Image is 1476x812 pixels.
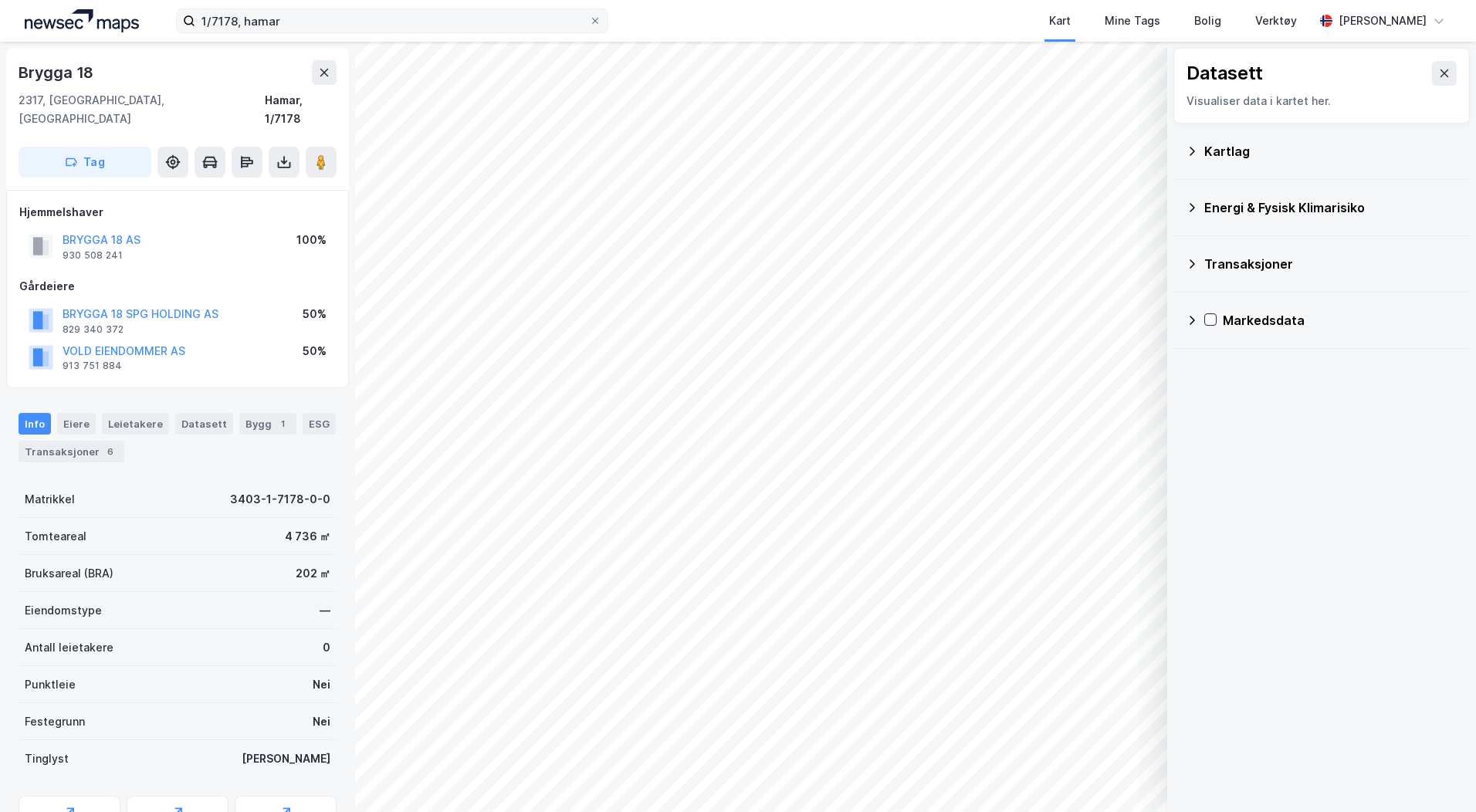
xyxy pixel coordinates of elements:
[19,441,124,462] div: Transaksjoner
[1399,738,1476,812] div: Kontrollprogram for chat
[25,712,85,731] div: Festegrunn
[57,413,96,435] div: Eiere
[63,249,123,262] div: 930 508 241
[296,231,327,249] div: 100%
[1105,12,1160,30] div: Mine Tags
[63,323,124,336] div: 829 340 372
[1255,12,1297,30] div: Verktøy
[313,675,330,694] div: Nei
[1194,12,1221,30] div: Bolig
[1049,12,1071,30] div: Kart
[239,413,296,435] div: Bygg
[19,60,96,85] div: Brygga 18
[303,413,336,435] div: ESG
[296,564,330,583] div: 202 ㎡
[25,9,139,32] img: logo.a4113a55bc3d86da70a041830d287a7e.svg
[242,749,330,768] div: [PERSON_NAME]
[195,9,589,32] input: Søk på adresse, matrikkel, gårdeiere, leietakere eller personer
[313,712,330,731] div: Nei
[63,360,122,372] div: 913 751 884
[265,91,337,128] div: Hamar, 1/7178
[230,490,330,509] div: 3403-1-7178-0-0
[1204,142,1457,161] div: Kartlag
[1187,92,1457,110] div: Visualiser data i kartet her.
[25,601,102,620] div: Eiendomstype
[1223,311,1457,330] div: Markedsdata
[275,416,290,431] div: 1
[323,638,330,657] div: 0
[19,203,336,222] div: Hjemmelshaver
[285,527,330,546] div: 4 736 ㎡
[303,305,327,323] div: 50%
[1187,61,1263,86] div: Datasett
[25,564,113,583] div: Bruksareal (BRA)
[25,749,69,768] div: Tinglyst
[19,147,151,178] button: Tag
[25,527,86,546] div: Tomteareal
[175,413,233,435] div: Datasett
[25,490,75,509] div: Matrikkel
[1204,255,1457,273] div: Transaksjoner
[103,444,118,459] div: 6
[25,675,76,694] div: Punktleie
[1399,738,1476,812] iframe: Chat Widget
[19,413,51,435] div: Info
[1339,12,1427,30] div: [PERSON_NAME]
[1204,198,1457,217] div: Energi & Fysisk Klimarisiko
[303,342,327,360] div: 50%
[19,91,265,128] div: 2317, [GEOGRAPHIC_DATA], [GEOGRAPHIC_DATA]
[320,601,330,620] div: —
[19,277,336,296] div: Gårdeiere
[25,638,113,657] div: Antall leietakere
[102,413,169,435] div: Leietakere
